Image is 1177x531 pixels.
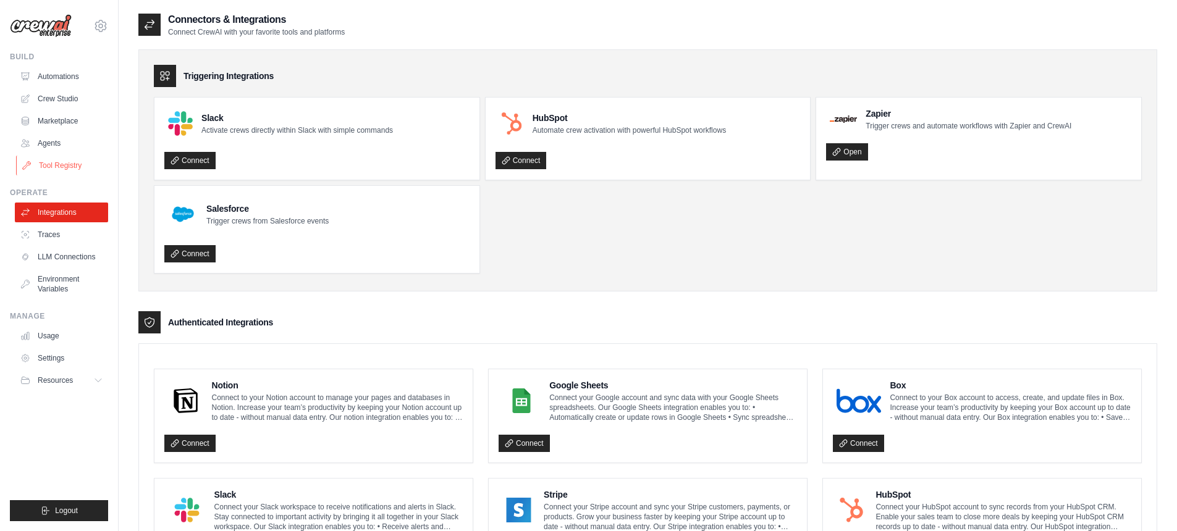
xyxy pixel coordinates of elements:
span: Logout [55,506,78,516]
p: Automate crew activation with powerful HubSpot workflows [533,125,726,135]
a: Agents [15,133,108,153]
img: Zapier Logo [830,115,857,123]
a: Crew Studio [15,89,108,109]
a: Marketplace [15,111,108,131]
h4: Google Sheets [549,379,797,391]
p: Connect your Google account and sync data with your Google Sheets spreadsheets. Our Google Sheets... [549,393,797,422]
img: Slack Logo [168,498,206,522]
a: LLM Connections [15,247,108,267]
h4: Stripe [544,488,797,501]
p: Trigger crews from Salesforce events [206,216,329,226]
div: Build [10,52,108,62]
a: Connect [499,435,550,452]
h4: HubSpot [533,112,726,124]
p: Connect to your Notion account to manage your pages and databases in Notion. Increase your team’s... [212,393,463,422]
a: Open [826,143,867,161]
h4: Box [890,379,1131,391]
p: Activate crews directly within Slack with simple commands [201,125,393,135]
h4: Notion [212,379,463,391]
img: Stripe Logo [502,498,535,522]
a: Integrations [15,203,108,222]
h3: Authenticated Integrations [168,316,273,328]
img: Notion Logo [168,388,203,413]
a: Usage [15,326,108,346]
div: Operate [10,188,108,198]
img: Slack Logo [168,111,193,136]
h2: Connectors & Integrations [168,12,345,27]
h3: Triggering Integrations [184,70,274,82]
a: Tool Registry [16,156,109,175]
img: Salesforce Logo [168,199,198,229]
a: Traces [15,225,108,245]
button: Resources [15,370,108,390]
h4: HubSpot [875,488,1131,501]
a: Connect [164,435,216,452]
img: HubSpot Logo [837,498,867,522]
h4: Zapier [866,107,1071,120]
img: Logo [10,14,72,38]
p: Trigger crews and automate workflows with Zapier and CrewAI [866,121,1071,131]
img: HubSpot Logo [499,111,524,136]
a: Connect [833,435,884,452]
a: Connect [164,152,216,169]
img: Box Logo [837,388,881,413]
a: Connect [164,245,216,262]
p: Connect CrewAI with your favorite tools and platforms [168,27,345,37]
a: Automations [15,67,108,86]
h4: Salesforce [206,203,329,215]
h4: Slack [214,488,463,501]
a: Settings [15,348,108,368]
p: Connect to your Box account to access, create, and update files in Box. Increase your team’s prod... [890,393,1131,422]
div: Manage [10,311,108,321]
img: Google Sheets Logo [502,388,541,413]
span: Resources [38,375,73,385]
a: Environment Variables [15,269,108,299]
h4: Slack [201,112,393,124]
button: Logout [10,500,108,521]
a: Connect [496,152,547,169]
